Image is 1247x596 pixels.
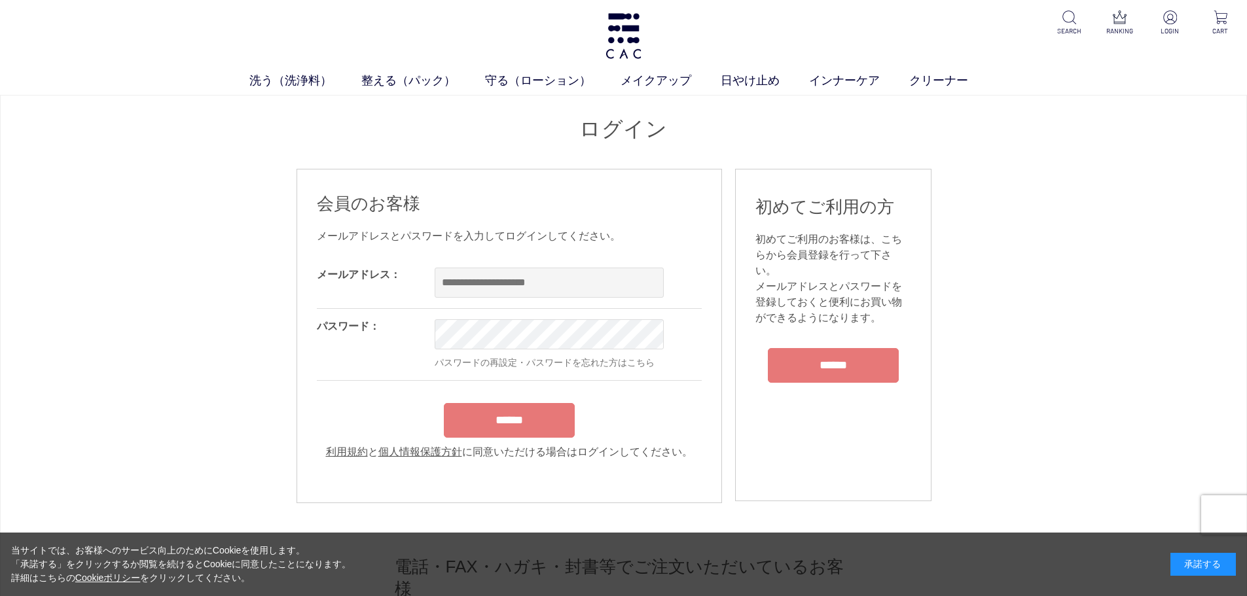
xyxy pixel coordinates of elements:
[317,228,702,244] div: メールアドレスとパスワードを入力してログインしてください。
[1104,26,1136,36] p: RANKING
[755,232,911,326] div: 初めてご利用のお客様は、こちらから会員登録を行って下さい。 メールアドレスとパスワードを登録しておくと便利にお買い物ができるようになります。
[1154,26,1186,36] p: LOGIN
[755,197,894,217] span: 初めてご利用の方
[909,72,998,90] a: クリーナー
[317,321,380,332] label: パスワード：
[75,572,141,583] a: Cookieポリシー
[378,446,462,457] a: 個人情報保護方針
[435,357,655,368] a: パスワードの再設定・パスワードを忘れた方はこちら
[326,446,368,457] a: 利用規約
[1170,553,1236,576] div: 承諾する
[721,72,809,90] a: 日やけ止め
[11,544,352,585] div: 当サイトでは、お客様へのサービス向上のためにCookieを使用します。 「承諾する」をクリックするか閲覧を続けるとCookieに同意したことになります。 詳細はこちらの をクリックしてください。
[249,72,361,90] a: 洗う（洗浄料）
[1204,10,1237,36] a: CART
[621,72,721,90] a: メイクアップ
[317,269,401,280] label: メールアドレス：
[297,115,951,143] h1: ログイン
[1104,10,1136,36] a: RANKING
[317,194,420,213] span: 会員のお客様
[809,72,909,90] a: インナーケア
[361,72,485,90] a: 整える（パック）
[485,72,621,90] a: 守る（ローション）
[1053,26,1085,36] p: SEARCH
[1154,10,1186,36] a: LOGIN
[1204,26,1237,36] p: CART
[317,444,702,460] div: と に同意いただける場合はログインしてください。
[1053,10,1085,36] a: SEARCH
[604,13,643,59] img: logo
